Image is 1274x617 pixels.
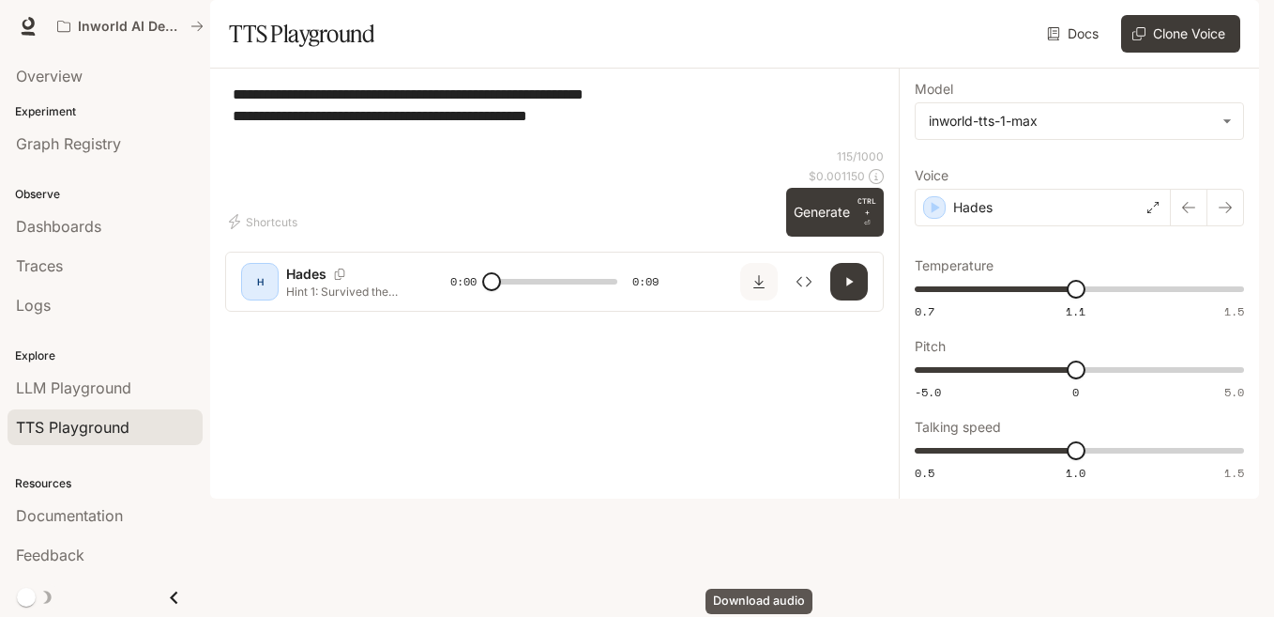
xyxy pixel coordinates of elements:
span: 0 [1072,384,1079,400]
div: H [245,267,275,297]
div: inworld-tts-1-max [929,112,1213,131]
span: 1.5 [1224,303,1244,319]
p: $ 0.001150 [809,168,865,184]
span: 5.0 [1224,384,1244,400]
span: 0:09 [632,272,659,291]
span: 0.5 [915,465,934,481]
p: CTRL + [857,195,876,218]
button: Copy Voice ID [326,269,353,280]
button: Inspect [785,263,823,301]
p: Voice [915,169,948,182]
p: Model [915,83,953,96]
span: 1.0 [1066,465,1085,481]
p: Temperature [915,259,993,272]
span: -5.0 [915,384,941,400]
button: Clone Voice [1121,15,1240,53]
button: Shortcuts [225,207,305,237]
button: All workspaces [49,8,212,45]
p: ⏎ [857,195,876,229]
a: Docs [1043,15,1106,53]
p: Inworld AI Demos [78,19,183,35]
h1: TTS Playground [229,15,374,53]
span: 1.5 [1224,465,1244,481]
span: 0:00 [450,272,477,291]
p: Hades [953,198,993,217]
button: GenerateCTRL +⏎ [786,188,884,237]
p: Hint 1: Survived the Titanic but still couldn’t keep the door. Hint 2: Finally won his Oscar with... [286,284,405,300]
div: Download audio [705,589,812,614]
p: Talking speed [915,421,1001,434]
button: Download audio [740,263,778,301]
p: 115 / 1000 [837,148,884,164]
div: inworld-tts-1-max [916,103,1243,139]
p: Pitch [915,340,946,353]
span: 1.1 [1066,303,1085,319]
span: 0.7 [915,303,934,319]
p: Hades [286,265,326,284]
